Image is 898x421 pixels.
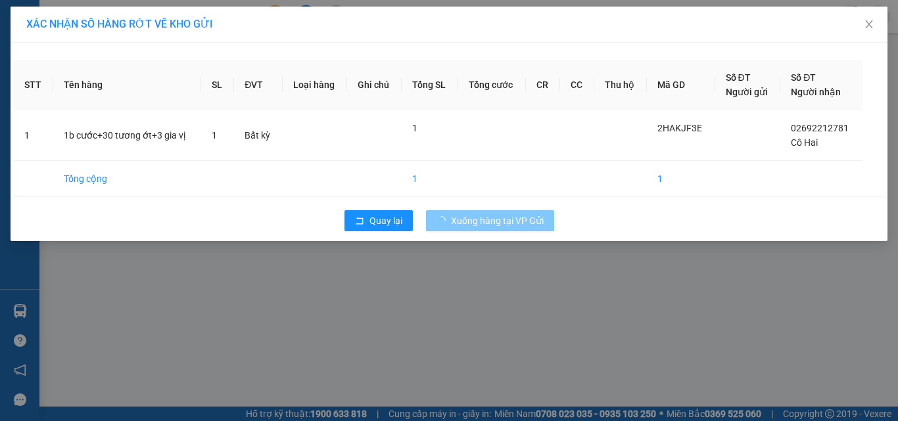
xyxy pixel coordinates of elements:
[437,216,451,225] span: loading
[347,60,402,110] th: Ghi chú
[726,87,768,97] span: Người gửi
[791,87,841,97] span: Người nhận
[212,130,217,141] span: 1
[594,60,647,110] th: Thu hộ
[412,123,417,133] span: 1
[526,60,560,110] th: CR
[560,60,594,110] th: CC
[201,60,234,110] th: SL
[726,72,751,83] span: Số ĐT
[402,161,458,197] td: 1
[458,60,526,110] th: Tổng cước
[53,60,201,110] th: Tên hàng
[647,161,715,197] td: 1
[791,123,849,133] span: 02692212781
[234,60,283,110] th: ĐVT
[14,110,53,161] td: 1
[791,137,818,148] span: Cô Hai
[647,60,715,110] th: Mã GD
[851,7,887,43] button: Close
[657,123,702,133] span: 2HAKJF3E
[283,60,348,110] th: Loại hàng
[451,213,544,228] span: Xuống hàng tại VP Gửi
[791,72,816,83] span: Số ĐT
[26,18,213,30] span: XÁC NHẬN SỐ HÀNG RỚT VỀ KHO GỬI
[14,60,53,110] th: STT
[402,60,458,110] th: Tổng SL
[355,216,364,227] span: rollback
[369,213,402,228] span: Quay lại
[53,161,201,197] td: Tổng cộng
[344,210,413,231] button: rollbackQuay lại
[864,19,874,30] span: close
[426,210,554,231] button: Xuống hàng tại VP Gửi
[53,110,201,161] td: 1b cước+30 tương ớt+3 gia vị
[234,110,283,161] td: Bất kỳ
